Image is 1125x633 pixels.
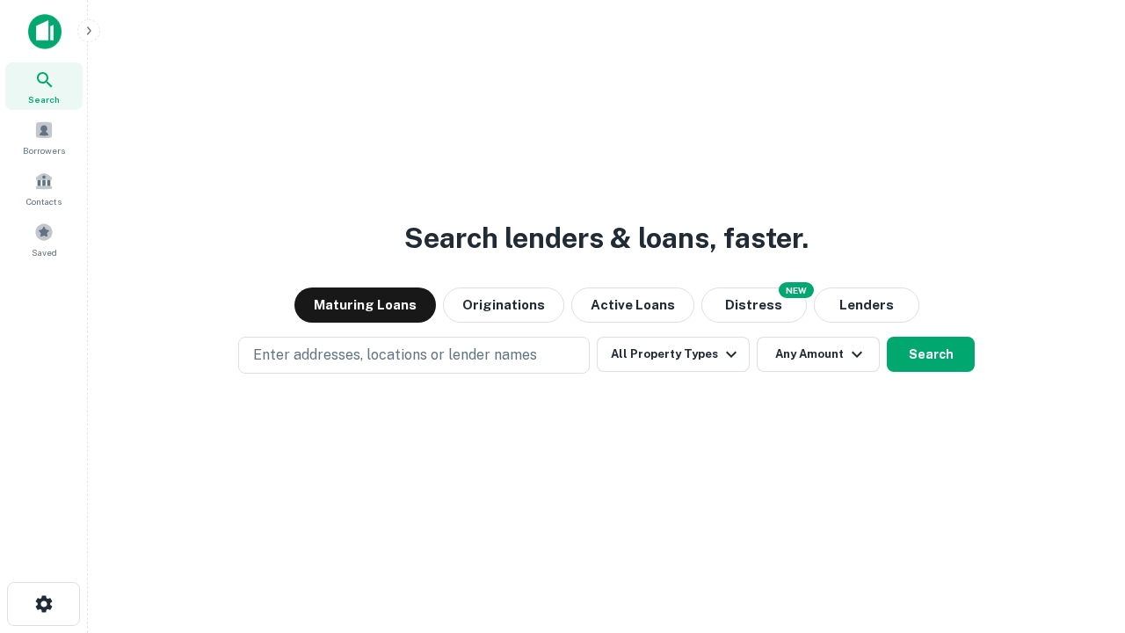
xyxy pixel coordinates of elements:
[32,245,57,259] span: Saved
[238,337,590,374] button: Enter addresses, locations or lender names
[5,62,83,110] a: Search
[23,143,65,157] span: Borrowers
[443,287,564,323] button: Originations
[5,113,83,161] a: Borrowers
[253,345,537,366] p: Enter addresses, locations or lender names
[757,337,880,372] button: Any Amount
[5,164,83,212] a: Contacts
[887,337,975,372] button: Search
[571,287,694,323] button: Active Loans
[28,14,62,49] img: capitalize-icon.png
[597,337,750,372] button: All Property Types
[294,287,436,323] button: Maturing Loans
[26,194,62,208] span: Contacts
[701,287,807,323] button: Search distressed loans with lien and other non-mortgage details.
[404,217,809,259] h3: Search lenders & loans, faster.
[779,282,814,298] div: NEW
[28,92,60,106] span: Search
[814,287,919,323] button: Lenders
[1037,492,1125,577] iframe: Chat Widget
[5,215,83,263] a: Saved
